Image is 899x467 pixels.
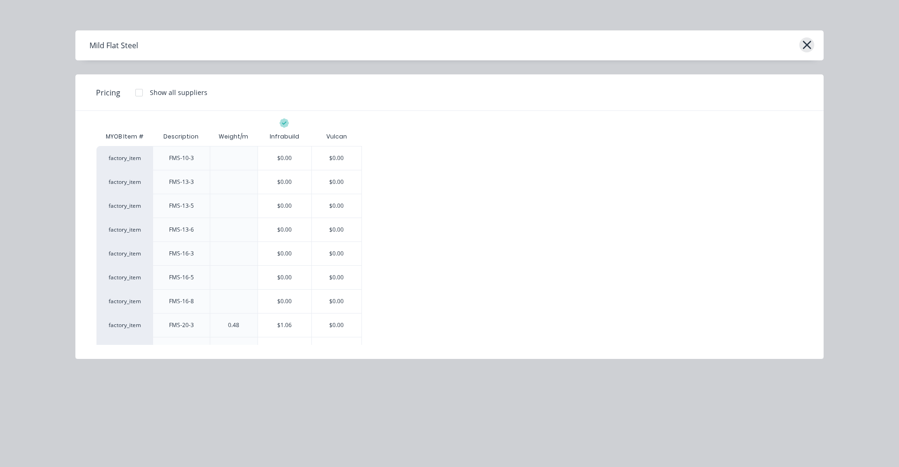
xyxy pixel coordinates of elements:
[258,170,311,194] div: $0.00
[258,290,311,313] div: $0.00
[312,314,362,337] div: $0.00
[169,178,194,186] div: FMS-13-3
[96,337,153,361] div: factory_item
[169,154,194,162] div: FMS-10-3
[96,289,153,313] div: factory_item
[312,170,362,194] div: $0.00
[228,321,239,329] div: 0.48
[258,242,311,265] div: $0.00
[258,194,311,218] div: $0.00
[96,241,153,265] div: factory_item
[211,125,256,148] div: Weight/m
[169,202,194,210] div: FMS-13-5
[312,218,362,241] div: $0.00
[326,132,347,141] div: Vulcan
[270,132,299,141] div: Infrabuild
[169,297,194,306] div: FMS-16-8
[258,337,311,361] div: $1.44
[96,127,153,146] div: MYOB Item #
[96,265,153,289] div: factory_item
[169,273,194,282] div: FMS-16-5
[312,266,362,289] div: $0.00
[150,88,207,97] div: Show all suppliers
[169,321,194,329] div: FMS-20-3
[258,146,311,170] div: $0.00
[96,170,153,194] div: factory_item
[258,266,311,289] div: $0.00
[89,40,138,51] div: Mild Flat Steel
[312,242,362,265] div: $0.00
[258,218,311,241] div: $0.00
[312,337,362,361] div: $0.00
[96,87,120,98] span: Pricing
[96,146,153,170] div: factory_item
[312,146,362,170] div: $0.00
[96,313,153,337] div: factory_item
[96,194,153,218] div: factory_item
[258,314,311,337] div: $1.06
[312,290,362,313] div: $0.00
[96,218,153,241] div: factory_item
[169,226,194,234] div: FMS-13-6
[156,125,206,148] div: Description
[169,249,194,258] div: FMS-16-3
[312,194,362,218] div: $0.00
